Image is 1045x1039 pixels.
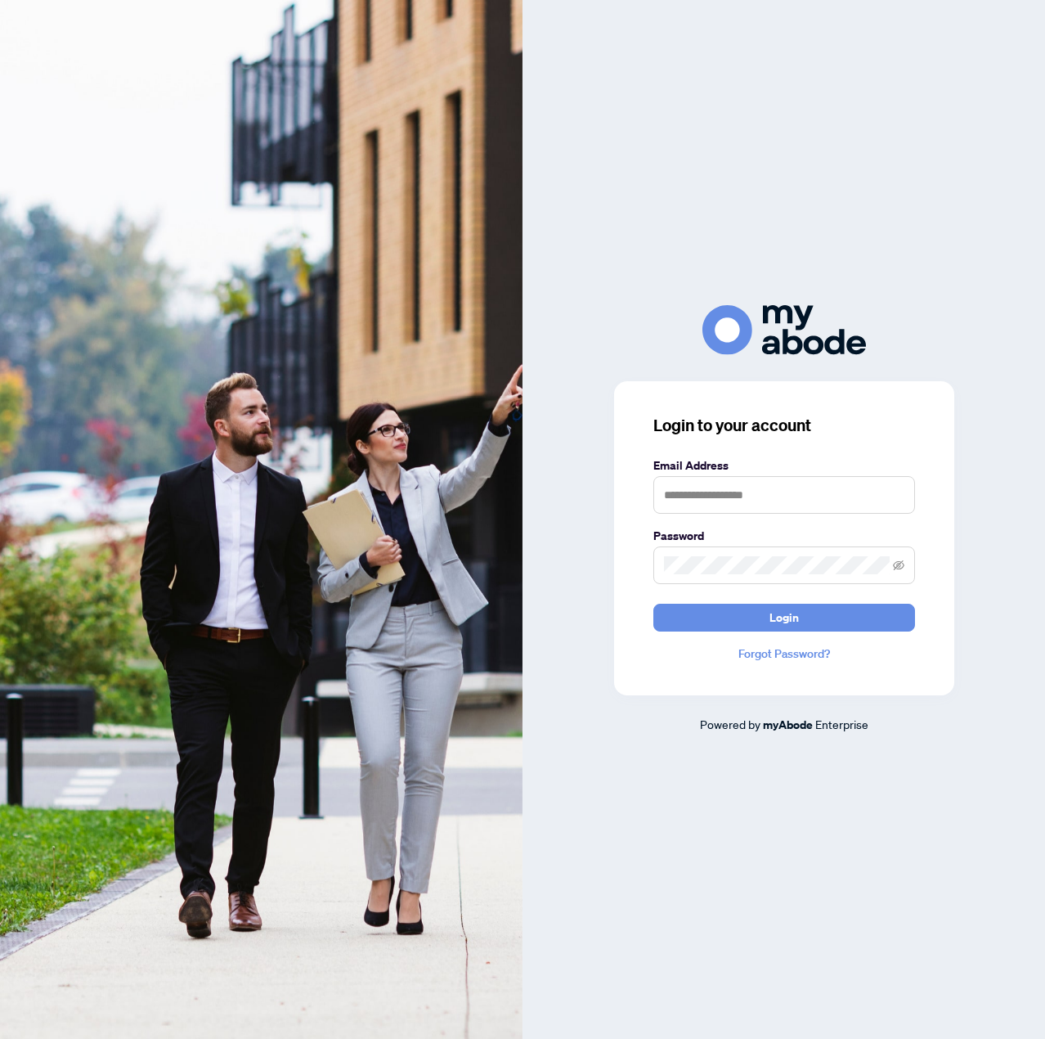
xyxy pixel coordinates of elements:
[815,717,868,731] span: Enterprise
[653,527,915,545] label: Password
[700,717,760,731] span: Powered by
[653,604,915,632] button: Login
[769,605,799,631] span: Login
[653,414,915,437] h3: Login to your account
[702,305,866,355] img: ma-logo
[763,716,813,734] a: myAbode
[653,645,915,663] a: Forgot Password?
[893,560,904,571] span: eye-invisible
[653,457,915,475] label: Email Address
